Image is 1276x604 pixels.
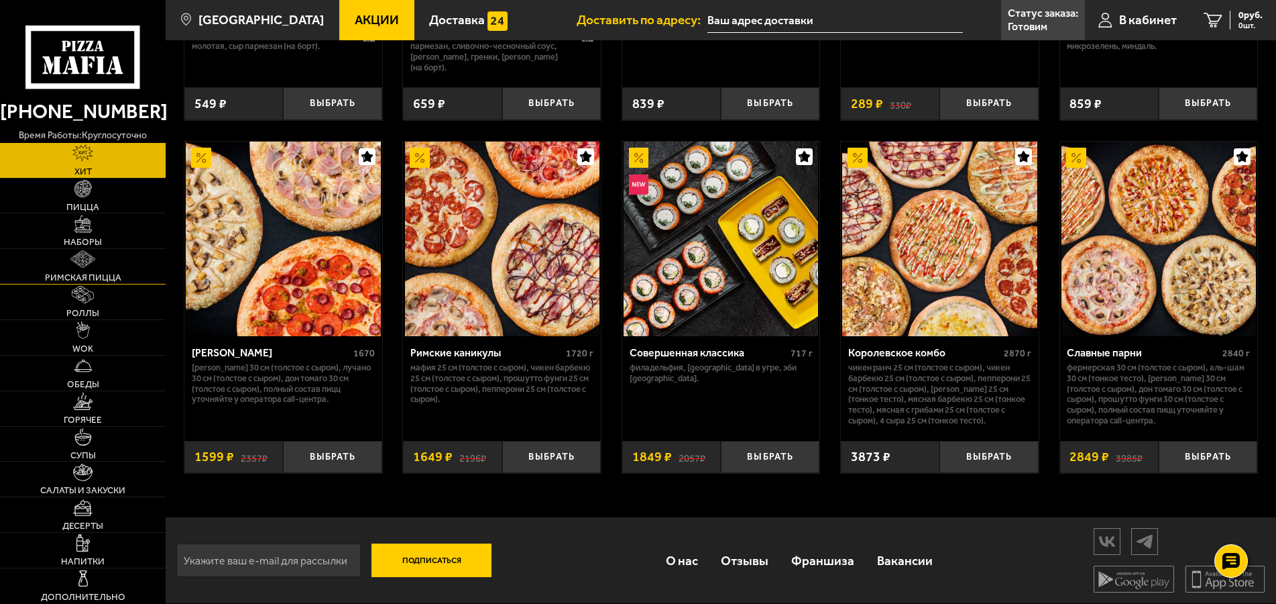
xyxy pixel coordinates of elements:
span: Роллы [66,309,99,318]
span: 0 руб. [1238,11,1263,20]
span: В кабинет [1119,13,1177,26]
span: 289 ₽ [851,97,883,111]
span: 659 ₽ [413,97,445,111]
s: 3985 ₽ [1116,450,1143,464]
a: АкционныйРимские каникулы [403,142,601,336]
img: Новинка [629,174,649,195]
div: Римские каникулы [410,346,563,359]
p: Мафия 25 см (толстое с сыром), Чикен Барбекю 25 см (толстое с сыром), Прошутто Фунги 25 см (толст... [410,362,593,405]
span: Наборы [64,238,102,247]
a: Франшиза [780,539,866,583]
span: 839 ₽ [632,97,664,111]
button: Выбрать [502,441,601,474]
span: Санкт-Петербург, Гражданский проспект, 110к4 [707,8,963,33]
span: Горячее [64,415,102,425]
button: Выбрать [721,87,819,120]
img: Славные парни [1061,142,1256,336]
span: Пицца [66,203,99,212]
s: 2057 ₽ [679,450,705,464]
img: Королевское комбо [842,142,1037,336]
s: 2196 ₽ [459,450,486,464]
button: Выбрать [1159,87,1257,120]
p: Филадельфия, [GEOGRAPHIC_DATA] в угре, Эби [GEOGRAPHIC_DATA]. [630,362,813,384]
img: Акционный [410,148,430,168]
p: цыпленок, [PERSON_NAME], [PERSON_NAME], [PERSON_NAME], пармезан, сливочно-чесночный соус, [PERSON... [410,19,568,72]
span: 3873 ₽ [851,450,890,464]
span: Обеды [67,380,99,389]
img: Акционный [1066,148,1086,168]
img: Акционный [191,148,211,168]
button: Выбрать [939,441,1038,474]
a: АкционныйСлавные парни [1060,142,1258,336]
span: [GEOGRAPHIC_DATA] [198,13,324,26]
span: 1599 ₽ [194,450,234,464]
div: Совершенная классика [630,346,787,359]
a: АкционныйКоролевское комбо [841,142,1039,336]
span: 549 ₽ [194,97,227,111]
button: Выбрать [283,87,382,120]
span: Десерты [62,521,103,531]
div: Славные парни [1067,346,1219,359]
button: Подписаться [371,544,491,577]
span: 2849 ₽ [1069,450,1109,464]
span: Дополнительно [41,593,125,602]
img: Римские каникулы [405,142,599,336]
span: 1720 г [566,348,593,359]
s: 2357 ₽ [241,450,268,464]
span: Акции [355,13,399,26]
span: 2840 г [1222,348,1250,359]
span: Хит [74,167,92,177]
button: Выбрать [283,441,382,474]
span: 1670 [353,348,375,359]
p: [PERSON_NAME] 30 см (толстое с сыром), Лучано 30 см (толстое с сыром), Дон Томаго 30 см (толстое ... [192,362,375,405]
a: АкционныйНовинкаСовершенная классика [622,142,820,336]
s: 330 ₽ [890,97,911,111]
img: Акционный [848,148,868,168]
button: Выбрать [721,441,819,474]
a: Вакансии [866,539,944,583]
button: Выбрать [502,87,601,120]
p: Чикен Ранч 25 см (толстое с сыром), Чикен Барбекю 25 см (толстое с сыром), Пепперони 25 см (толст... [848,362,1031,426]
span: 2870 г [1004,348,1031,359]
p: Готовим [1008,21,1047,32]
p: Фермерская 30 см (толстое с сыром), Аль-Шам 30 см (тонкое тесто), [PERSON_NAME] 30 см (толстое с ... [1067,362,1250,426]
span: Римская пицца [45,273,121,283]
span: 1649 ₽ [413,450,453,464]
button: Выбрать [1159,441,1257,474]
div: Королевское комбо [848,346,1000,359]
img: Акционный [629,148,649,168]
span: Доставка [429,13,485,26]
span: 717 г [791,348,813,359]
span: Супы [70,451,96,460]
div: [PERSON_NAME] [192,346,350,359]
img: vk [1094,530,1120,553]
img: Хет Трик [186,142,380,336]
a: О нас [654,539,709,583]
span: Салаты и закуски [40,486,125,495]
p: Статус заказа: [1008,8,1078,19]
a: АкционныйХет Трик [184,142,382,336]
input: Укажите ваш e-mail для рассылки [176,544,361,577]
span: WOK [72,344,93,354]
button: Выбрать [939,87,1038,120]
span: Напитки [61,557,105,566]
img: 15daf4d41897b9f0e9f617042186c801.svg [487,11,508,32]
img: Совершенная классика [624,142,818,336]
span: 0 шт. [1238,21,1263,30]
span: 859 ₽ [1069,97,1102,111]
img: tg [1132,530,1157,553]
span: 1849 ₽ [632,450,672,464]
span: Доставить по адресу: [577,13,707,26]
input: Ваш адрес доставки [707,8,963,33]
a: Отзывы [709,539,780,583]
